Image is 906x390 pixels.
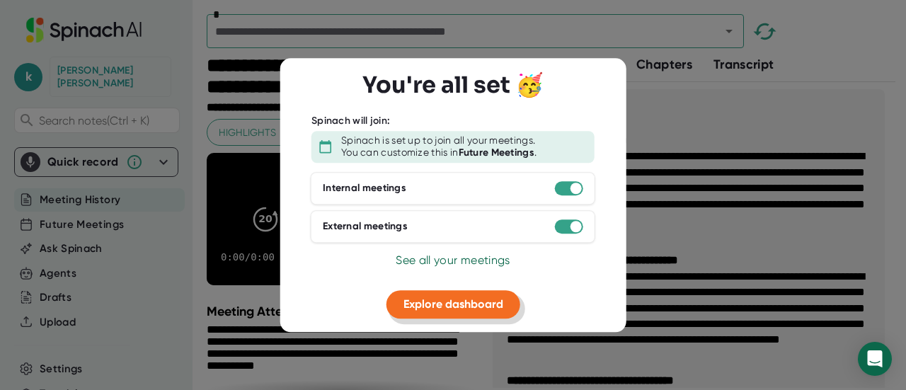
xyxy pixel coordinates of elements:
div: Internal meetings [323,182,406,195]
div: External meetings [323,220,408,233]
span: Explore dashboard [403,297,503,311]
b: Future Meetings [459,147,535,159]
div: Spinach is set up to join all your meetings. [341,134,535,147]
div: Open Intercom Messenger [858,342,892,376]
h3: You're all set 🥳 [362,71,544,98]
button: See all your meetings [396,252,510,269]
span: See all your meetings [396,253,510,267]
button: Explore dashboard [386,290,520,319]
div: Spinach will join: [311,115,390,127]
div: You can customize this in . [341,147,537,159]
